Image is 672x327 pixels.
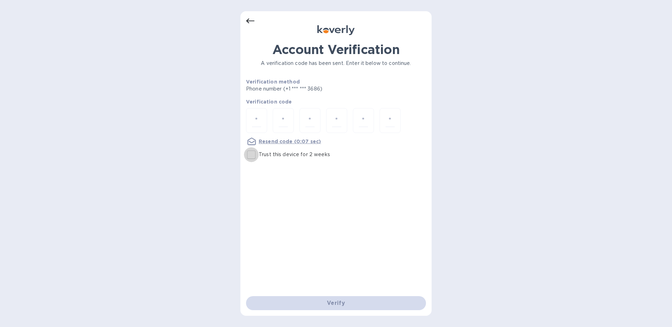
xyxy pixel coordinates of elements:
[246,85,376,93] p: Phone number (+1 *** *** 3686)
[246,60,426,67] p: A verification code has been sent. Enter it below to continue.
[259,151,330,158] p: Trust this device for 2 weeks
[246,79,300,85] b: Verification method
[246,42,426,57] h1: Account Verification
[259,139,321,144] u: Resend code (0:07 sec)
[246,98,426,105] p: Verification code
